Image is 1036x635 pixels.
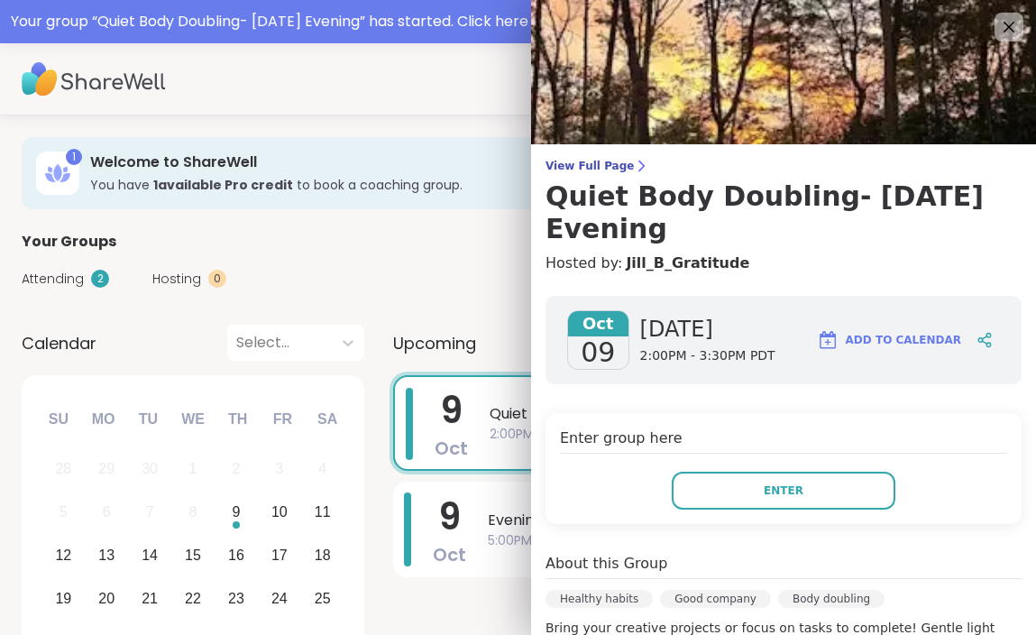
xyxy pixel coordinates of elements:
div: Choose Thursday, October 16th, 2025 [217,537,256,575]
div: 12 [55,543,71,567]
div: Choose Monday, October 13th, 2025 [87,537,126,575]
div: Choose Wednesday, October 15th, 2025 [174,537,213,575]
div: 6 [103,500,111,524]
div: 16 [228,543,244,567]
span: 9 [438,492,461,542]
div: 22 [185,586,201,611]
div: Choose Friday, October 17th, 2025 [260,537,298,575]
span: [DATE] [640,315,775,344]
div: Th [218,400,258,439]
span: Oct [568,311,628,336]
h3: You have to book a coaching group. [90,176,830,194]
span: Hosting [152,270,201,289]
h4: About this Group [546,553,667,575]
div: Choose Thursday, October 23rd, 2025 [217,579,256,618]
div: Not available Monday, October 6th, 2025 [87,493,126,532]
div: Choose Tuesday, October 21st, 2025 [131,579,170,618]
div: 3 [275,456,283,481]
div: 30 [142,456,158,481]
div: 7 [146,500,154,524]
img: ShareWell Nav Logo [22,48,166,111]
span: Oct [433,542,466,567]
span: 9 [440,385,463,436]
div: 4 [318,456,326,481]
h3: Quiet Body Doubling- [DATE] Evening [546,180,1022,245]
div: Choose Monday, October 20th, 2025 [87,579,126,618]
h4: Enter group here [560,428,1007,454]
div: Not available Wednesday, October 1st, 2025 [174,450,213,489]
div: Good company [660,590,771,608]
div: Not available Tuesday, October 7th, 2025 [131,493,170,532]
div: Choose Saturday, October 11th, 2025 [303,493,342,532]
span: Upcoming [393,331,476,355]
span: Your Groups [22,231,116,253]
span: 2:00PM - 3:30PM PDT [640,347,775,365]
span: Evening Art & Chill Creative Body Doubling [488,510,982,531]
div: Choose Saturday, October 25th, 2025 [303,579,342,618]
span: View Full Page [546,159,1022,173]
span: 5:00PM - 6:30PM PDT [488,531,982,550]
div: Not available Wednesday, October 8th, 2025 [174,493,213,532]
div: 2 [232,456,240,481]
div: Not available Monday, September 29th, 2025 [87,450,126,489]
div: 9 [232,500,240,524]
div: 18 [315,543,331,567]
div: Choose Saturday, October 18th, 2025 [303,537,342,575]
span: Oct [435,436,468,461]
div: Choose Thursday, October 9th, 2025 [217,493,256,532]
div: Mo [83,400,123,439]
button: Add to Calendar [809,318,969,362]
div: Su [39,400,78,439]
div: 8 [189,500,197,524]
a: Jill_B_Gratitude [626,253,749,274]
div: 24 [271,586,288,611]
div: Not available Saturday, October 4th, 2025 [303,450,342,489]
div: 11 [315,500,331,524]
div: 15 [185,543,201,567]
div: 0 [208,270,226,288]
div: Not available Friday, October 3rd, 2025 [260,450,298,489]
div: 5 [60,500,68,524]
div: Tu [128,400,168,439]
div: 20 [98,586,115,611]
img: ShareWell Logomark [817,329,839,351]
div: 10 [271,500,288,524]
div: 21 [142,586,158,611]
span: Enter [764,483,803,499]
a: View Full PageQuiet Body Doubling- [DATE] Evening [546,159,1022,245]
div: Choose Friday, October 10th, 2025 [260,493,298,532]
button: Enter [672,472,895,510]
b: 1 available Pro credit [153,176,293,194]
div: Sa [307,400,347,439]
span: Add to Calendar [846,332,961,348]
div: 17 [271,543,288,567]
span: 09 [581,336,615,369]
div: Body doubling [778,590,885,608]
div: Choose Friday, October 24th, 2025 [260,579,298,618]
div: We [173,400,213,439]
div: Not available Sunday, October 5th, 2025 [44,493,83,532]
div: 14 [142,543,158,567]
div: Choose Wednesday, October 22nd, 2025 [174,579,213,618]
div: 1 [66,149,82,165]
div: Choose Tuesday, October 14th, 2025 [131,537,170,575]
div: Healthy habits [546,590,653,608]
div: 1 [189,456,197,481]
div: Not available Thursday, October 2nd, 2025 [217,450,256,489]
div: 29 [98,456,115,481]
div: 19 [55,586,71,611]
div: 2 [91,270,109,288]
span: Attending [22,270,84,289]
div: 28 [55,456,71,481]
div: 25 [315,586,331,611]
div: 13 [98,543,115,567]
span: Calendar [22,331,96,355]
div: Fr [262,400,302,439]
div: Not available Sunday, September 28th, 2025 [44,450,83,489]
div: Choose Sunday, October 12th, 2025 [44,537,83,575]
span: 2:00PM - 3:30PM PDT [490,425,980,444]
div: 23 [228,586,244,611]
span: Quiet Body Doubling- [DATE] Evening [490,403,980,425]
h3: Welcome to ShareWell [90,152,830,172]
div: Not available Tuesday, September 30th, 2025 [131,450,170,489]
